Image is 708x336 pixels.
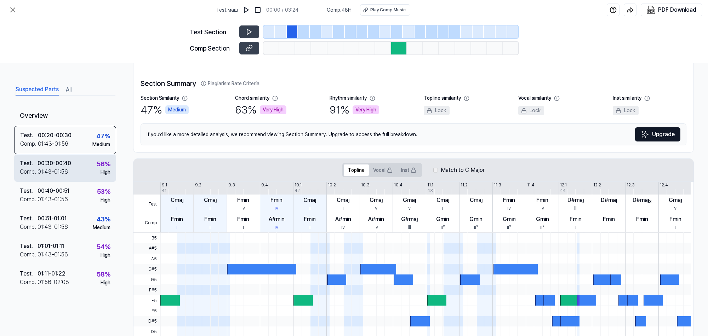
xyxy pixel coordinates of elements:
div: III [607,204,611,212]
div: i [442,204,443,212]
div: 42 [295,187,300,194]
div: 91 % [330,102,379,118]
div: 11.2 [461,182,468,188]
div: Topline similarity [424,94,461,102]
div: 9.2 [195,182,201,188]
div: Very High [353,105,379,114]
div: Fmin [171,215,183,224]
div: i [475,204,476,212]
div: Comp . [20,250,38,259]
div: Overview [14,106,116,126]
div: III [640,204,644,212]
div: iv [241,204,245,212]
span: B5 [133,233,160,243]
div: 01:11 - 01:22 [38,270,65,278]
span: G#5 [133,264,160,274]
img: Sparkles [641,130,649,139]
div: 11.4 [527,182,535,188]
img: play [243,6,250,13]
span: E5 [133,306,160,316]
div: i [575,224,576,231]
div: v [408,204,411,212]
div: iv [275,204,278,212]
div: i [343,204,344,212]
div: Fmin [503,196,515,204]
div: Test . [20,270,38,278]
div: 01:43 - 01:56 [38,250,68,259]
div: 00:20 - 00:30 [38,131,72,140]
div: Rhythm similarity [330,94,367,102]
div: PDF Download [658,5,696,15]
div: 00:30 - 00:40 [38,159,71,168]
span: F5 [133,295,160,306]
div: i [641,224,643,231]
div: 00:00 / 03:24 [266,6,298,14]
div: 01:43 - 01:56 [38,223,68,231]
div: Test . [20,214,38,223]
button: Plagiarism Rate Criteria [201,80,259,87]
div: Cmaj [204,196,217,204]
div: Comp . [20,195,38,204]
div: Chord similarity [235,94,269,102]
button: PDF Download [645,4,698,16]
div: Section Similarity [141,94,179,102]
div: 10.4 [394,182,402,188]
img: PDF Download [647,6,655,14]
div: 11.1 [427,182,433,188]
div: 43 % [97,214,110,224]
div: 10.2 [328,182,336,188]
div: Gmin [436,215,449,224]
div: 56 % [97,159,110,169]
div: iv [375,224,378,231]
div: Test . [20,187,38,195]
button: Play Comp Music [360,4,410,16]
div: 9.3 [228,182,235,188]
div: III [574,204,577,212]
div: Cmaj [470,196,483,204]
div: Comp Section [190,44,235,53]
div: Gmaj [403,196,416,204]
div: 12.4 [660,182,668,188]
div: Test . [20,242,38,250]
div: Fmin [304,215,316,224]
div: A#min [335,215,351,224]
button: Upgrade [635,127,680,141]
div: D#maj [601,196,617,204]
div: Fmin [270,196,282,204]
div: 44 [560,187,566,194]
div: Play Comp Music [370,7,406,13]
div: Comp . [20,140,38,148]
div: Cmaj [337,196,349,204]
div: Very High [260,105,286,114]
div: i [243,224,244,231]
button: Vocal [369,164,397,176]
div: 43 [427,187,433,194]
div: 01:43 - 01:56 [38,140,68,148]
div: Comp . [20,278,38,286]
div: v [375,204,377,212]
div: Test . [20,297,38,306]
div: Fmin [669,215,681,224]
div: Gmin [503,215,516,224]
div: Fmin [603,215,615,224]
button: Topline [344,164,369,176]
div: A#min [368,215,384,224]
div: iv [541,204,544,212]
div: Fmin [237,196,249,204]
button: Suspected Parts [16,84,59,95]
button: Inst [397,164,421,176]
div: i [176,224,177,231]
div: Test . [20,131,38,140]
div: Gmin [536,215,549,224]
div: Cmaj [436,196,449,204]
span: A#5 [133,243,160,253]
div: i [210,224,211,231]
div: Lock [518,106,544,115]
div: 01:01 - 01:11 [38,242,64,250]
div: 47 % [141,102,189,118]
div: v [674,204,676,212]
span: G5 [133,274,160,285]
div: Fmin [237,215,249,224]
div: Gmin [469,215,483,224]
div: 10.3 [361,182,370,188]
